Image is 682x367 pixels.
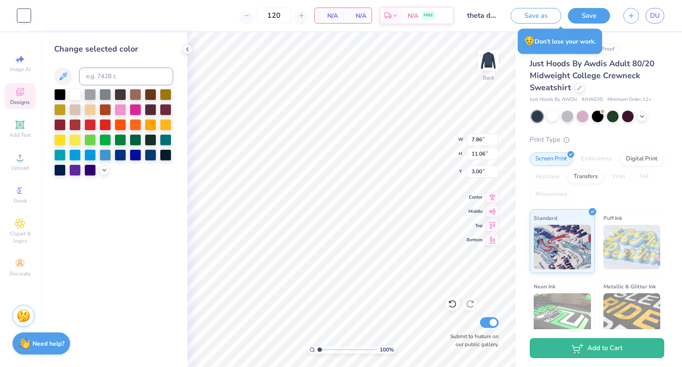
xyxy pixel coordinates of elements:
span: Just Hoods By Awdis Adult 80/20 Midweight College Crewneck Sweatshirt [530,58,654,93]
span: Neon Ink [534,282,555,291]
div: Screen Print [530,152,573,166]
div: Rhinestones [530,188,573,201]
div: Vinyl [606,170,631,183]
span: Bottom [467,237,483,243]
span: FREE [424,12,433,19]
span: N/A [349,11,366,20]
div: Applique [530,170,565,183]
strong: Need help? [32,339,64,348]
span: Greek [13,197,27,204]
div: Don’t lose your work. [518,28,602,54]
button: Save as [511,8,561,24]
span: Clipart & logos [4,230,36,244]
span: DU [650,11,660,21]
input: e.g. 7428 c [79,68,173,85]
label: Submit to feature on our public gallery. [445,332,499,348]
span: Designs [10,99,30,106]
span: Decorate [9,270,31,277]
span: Image AI [10,66,31,73]
span: Top [467,223,483,229]
span: 😥 [524,35,535,47]
div: Transfers [568,170,603,183]
span: N/A [408,11,418,20]
div: Foil [634,170,654,183]
button: Save [568,8,610,24]
span: # JHA030 [582,96,603,104]
input: – – [257,8,291,24]
span: Upload [11,164,29,172]
div: Digital Print [620,152,663,166]
span: 100 % [380,346,394,354]
img: Neon Ink [534,293,591,338]
span: N/A [320,11,338,20]
button: Add to Cart [530,338,664,358]
img: Puff Ink [603,225,661,269]
input: Untitled Design [460,7,504,24]
span: Just Hoods By AWDis [530,96,577,104]
span: Standard [534,213,557,223]
span: Puff Ink [603,213,622,223]
img: Standard [534,225,591,269]
a: DU [646,8,664,24]
span: Metallic & Glitter Ink [603,282,656,291]
img: Back [480,52,497,69]
span: Center [467,194,483,200]
img: Metallic & Glitter Ink [603,293,661,338]
div: Embroidery [575,152,618,166]
div: Print Type [530,135,664,145]
span: Minimum Order: 12 + [607,96,652,104]
span: Add Text [9,132,31,139]
div: Back [483,74,494,82]
div: Change selected color [54,43,173,55]
span: Middle [467,208,483,215]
